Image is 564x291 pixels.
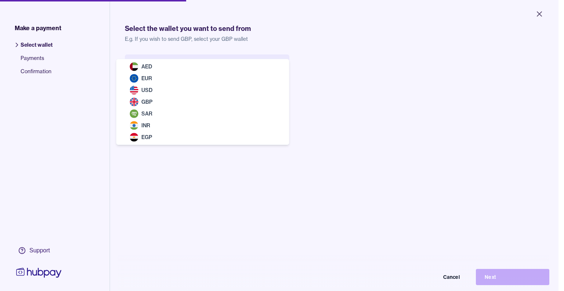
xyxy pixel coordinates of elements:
span: USD [141,87,152,93]
span: AED [141,63,152,70]
button: Cancel [395,269,469,285]
span: SAR [141,110,152,117]
span: EUR [141,75,152,82]
span: GBP [141,99,152,105]
span: EGP [141,134,152,141]
span: INR [141,122,150,129]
